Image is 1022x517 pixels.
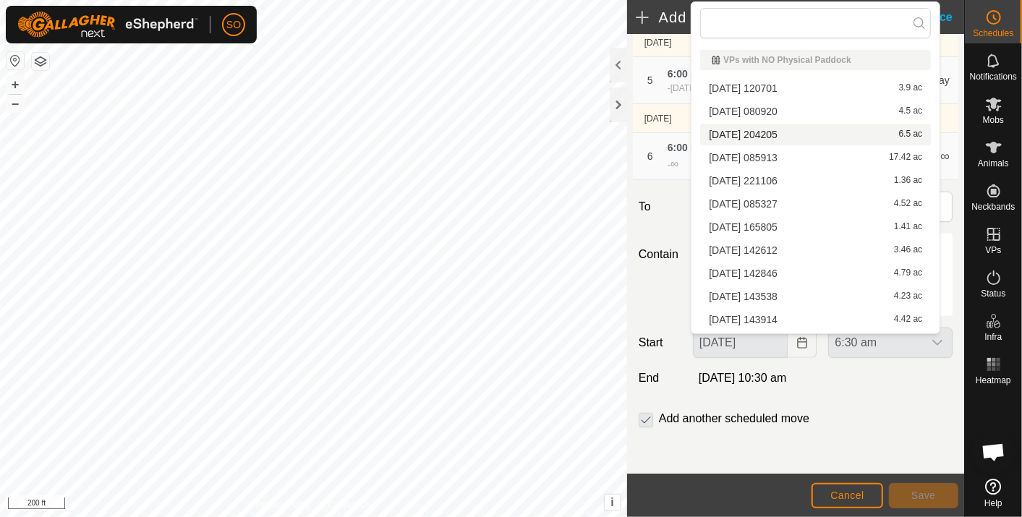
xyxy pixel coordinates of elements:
[709,222,778,232] span: [DATE] 165805
[610,496,613,508] span: i
[644,38,672,48] span: [DATE]
[700,309,931,330] li: 2025-08-21 143914
[668,155,678,173] div: -
[898,83,922,93] span: 3.9 ac
[700,216,931,238] li: 2025-08-20 165805
[984,333,1002,341] span: Infra
[712,56,919,64] div: VPs with NO Physical Paddock
[894,222,922,232] span: 1.41 ac
[668,68,705,80] span: 6:00 am
[256,498,310,511] a: Privacy Policy
[911,490,936,501] span: Save
[670,158,678,170] span: ∞
[633,246,687,263] label: Contain
[668,142,705,153] span: 6:00 am
[984,499,1002,508] span: Help
[709,153,778,163] span: [DATE] 085913
[700,170,931,192] li: 2025-08-18 221106
[633,369,687,387] label: End
[699,372,787,384] span: [DATE] 10:30 am
[889,153,922,163] span: 17.42 ac
[636,9,892,26] h2: Add Move
[940,149,950,163] span: ∞
[788,328,817,358] button: Choose Date
[812,483,883,508] button: Cancel
[965,473,1022,513] a: Help
[894,268,922,278] span: 4.79 ac
[983,116,1004,124] span: Mobs
[633,192,687,222] label: To
[898,106,922,116] span: 4.5 ac
[700,77,931,99] li: 2025-07-29 120701
[7,95,24,112] button: –
[644,114,672,124] span: [DATE]
[970,72,1017,81] span: Notifications
[889,483,958,508] button: Save
[709,129,778,140] span: [DATE] 204205
[709,268,778,278] span: [DATE] 142846
[32,53,49,70] button: Map Layers
[670,83,731,93] span: [DATE] 6:00 am
[668,82,731,95] div: -
[709,315,778,325] span: [DATE] 143914
[709,83,778,93] span: [DATE] 120701
[894,245,922,255] span: 3.46 ac
[700,193,931,215] li: 2025-08-20 085327
[633,334,687,351] label: Start
[700,262,931,284] li: 2025-08-21 142846
[894,199,922,209] span: 4.52 ac
[894,176,922,186] span: 1.36 ac
[894,315,922,325] span: 4.42 ac
[700,332,931,354] li: 2025-08-21 144058
[981,289,1005,298] span: Status
[700,124,931,145] li: 2025-08-08 204205
[7,76,24,93] button: +
[328,498,370,511] a: Contact Us
[659,413,809,424] label: Add another scheduled move
[226,17,241,33] span: SO
[700,147,931,168] li: 2025-08-10 085913
[605,495,621,510] button: i
[973,29,1013,38] span: Schedules
[7,52,24,69] button: Reset Map
[976,376,1011,385] span: Heatmap
[700,101,931,122] li: 2025-08-06 080920
[894,291,922,302] span: 4.23 ac
[647,74,653,86] span: 5
[17,12,198,38] img: Gallagher Logo
[830,490,864,501] span: Cancel
[972,430,1015,474] a: Open chat
[709,291,778,302] span: [DATE] 143538
[971,202,1015,211] span: Neckbands
[647,150,653,162] span: 6
[700,286,931,307] li: 2025-08-21 143538
[709,245,778,255] span: [DATE] 142612
[709,176,778,186] span: [DATE] 221106
[985,246,1001,255] span: VPs
[709,199,778,209] span: [DATE] 085327
[898,129,922,140] span: 6.5 ac
[709,106,778,116] span: [DATE] 080920
[978,159,1009,168] span: Animals
[700,239,931,261] li: 2025-08-21 142612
